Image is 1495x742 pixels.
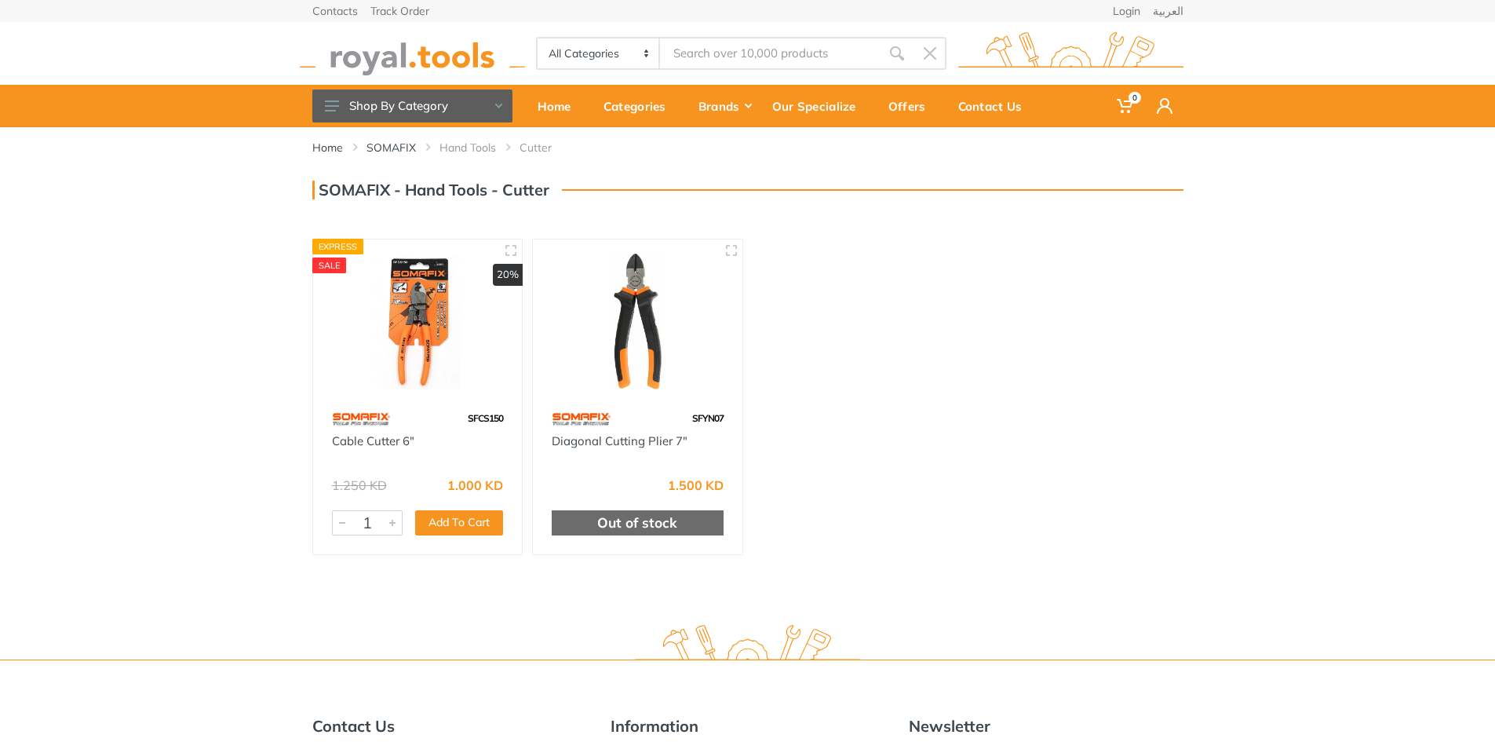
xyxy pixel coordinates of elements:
[332,479,387,492] div: 1.250 KD
[1106,85,1146,127] a: 0
[1129,92,1141,104] span: 0
[947,90,1044,122] div: Contact Us
[761,90,877,122] div: Our Specialize
[761,85,877,127] a: Our Specialize
[415,510,503,535] button: Add To Cart
[332,433,414,448] a: Cable Cutter 6"
[312,140,343,155] a: Home
[552,510,724,535] div: Out of stock
[547,254,728,389] img: Royal Tools - Diagonal Cutting Plier 7
[947,85,1044,127] a: Contact Us
[1153,5,1183,16] a: العربية
[520,140,575,155] li: Cutter
[312,258,347,273] div: SALE
[877,90,947,122] div: Offers
[312,239,364,254] div: Express
[327,254,509,389] img: Royal Tools - Cable Cutter 6
[370,5,429,16] a: Track Order
[312,717,587,736] h5: Contact Us
[1113,5,1140,16] a: Login
[593,90,687,122] div: Categories
[611,717,885,736] h5: Information
[493,264,523,286] div: 20%
[312,90,512,122] button: Shop By Category
[909,717,1183,736] h5: Newsletter
[692,412,724,424] span: SFYN07
[593,85,687,127] a: Categories
[668,479,724,492] div: 1.500 KD
[300,32,525,75] img: royal.tools Logo
[312,181,549,199] h3: SOMAFIX - Hand Tools - Cutter
[958,32,1183,75] img: royal.tools Logo
[439,140,496,155] a: Hand Tools
[366,140,416,155] a: SOMAFIX
[447,479,503,492] div: 1.000 KD
[527,90,593,122] div: Home
[468,412,503,424] span: SFCS150
[660,37,880,70] input: Site search
[332,405,391,433] img: 60.webp
[687,90,761,122] div: Brands
[312,5,358,16] a: Contacts
[312,140,1183,155] nav: breadcrumb
[635,625,860,668] img: royal.tools Logo
[538,38,661,68] select: Category
[527,85,593,127] a: Home
[552,405,611,433] img: 60.webp
[877,85,947,127] a: Offers
[552,433,687,448] a: Diagonal Cutting Plier 7"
